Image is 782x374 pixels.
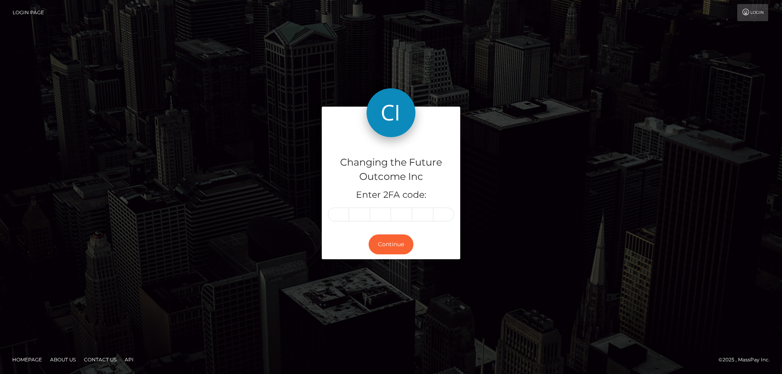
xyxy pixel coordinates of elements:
[121,353,137,366] a: API
[737,4,768,21] a: Login
[369,234,413,254] button: Continue
[47,353,79,366] a: About Us
[13,4,44,21] a: Login Page
[328,155,454,184] h4: Changing the Future Outcome Inc
[81,353,120,366] a: Contact Us
[367,88,415,137] img: Changing the Future Outcome Inc
[328,189,454,201] h5: Enter 2FA code:
[718,355,776,364] div: © 2025 , MassPay Inc.
[9,353,45,366] a: Homepage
